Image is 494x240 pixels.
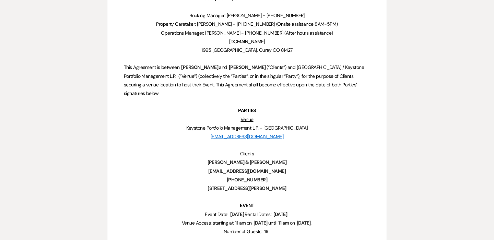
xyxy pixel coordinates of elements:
strong: PARTIES [238,107,256,113]
span: Number of Guests: [224,228,262,235]
span: until [268,220,277,226]
span: 11 am [234,219,246,227]
span: . [311,220,312,226]
span: [DATE] [253,219,268,227]
span: [DATE] [273,211,288,218]
strong: EVENT [240,202,254,208]
span: This Agreement is between [124,64,179,70]
span: 11 am [278,219,290,227]
span: Venue Access: starting at [182,220,233,226]
span: [PERSON_NAME] & [PERSON_NAME] [207,158,287,166]
span: and [219,64,227,70]
span: [PERSON_NAME] [180,63,219,71]
span: [DATE] [230,211,245,218]
span: [DATE] [296,219,311,227]
a: [EMAIL_ADDRESS][DOMAIN_NAME] [211,133,283,140]
span: on [247,220,252,226]
span: [EMAIL_ADDRESS][DOMAIN_NAME] [208,167,286,175]
span: on [290,220,295,226]
u: Clients [240,151,254,157]
span: Operations Manager: [PERSON_NAME] - [PHONE_NUMBER] (After hours assistance) [161,30,333,36]
span: Event Date: [205,211,228,217]
span: 1995 [GEOGRAPHIC_DATA], Ouray CO 81427 [201,47,293,53]
u: Keystone Portfolio Management L.P. - [GEOGRAPHIC_DATA] [186,125,308,131]
span: [STREET_ADDRESS][PERSON_NAME] [207,184,287,192]
span: [DOMAIN_NAME] [229,38,265,45]
span: (“Clients”) and [GEOGRAPHIC_DATA] / Keystone Portfolio Management L.P. (“Venue”) (collectively th... [124,64,365,96]
span: [PHONE_NUMBER] [226,176,268,184]
span: Property Caretaker: [PERSON_NAME] - [PHONE_NUMBER] (Onsite assistance 8AM-5PM) [156,21,338,27]
u: Venue [240,116,253,122]
span: [PERSON_NAME] [228,63,267,71]
span: Booking Manager: [PERSON_NAME] - [PHONE_NUMBER] [189,12,305,19]
span: 16 [263,228,269,236]
p: Rental Dates: [124,210,370,219]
